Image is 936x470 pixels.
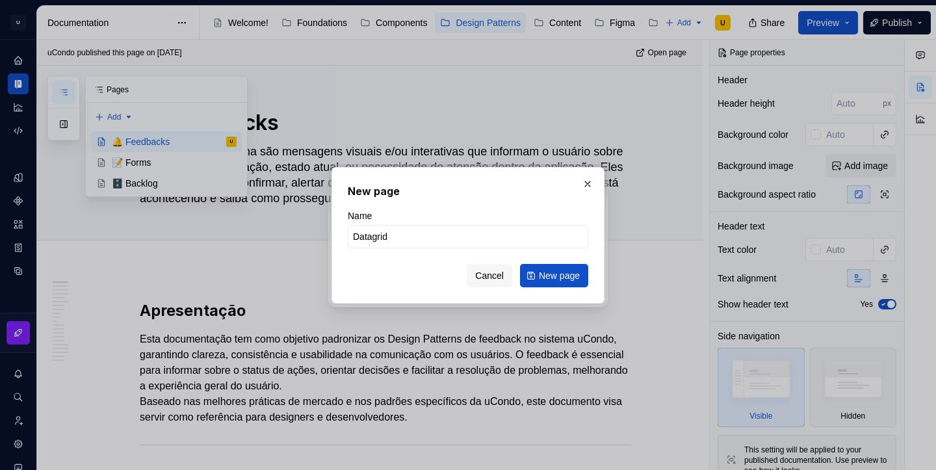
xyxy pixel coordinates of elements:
[475,269,504,282] span: Cancel
[520,264,588,287] button: New page
[348,209,372,222] label: Name
[348,183,588,199] h2: New page
[539,269,580,282] span: New page
[467,264,512,287] button: Cancel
